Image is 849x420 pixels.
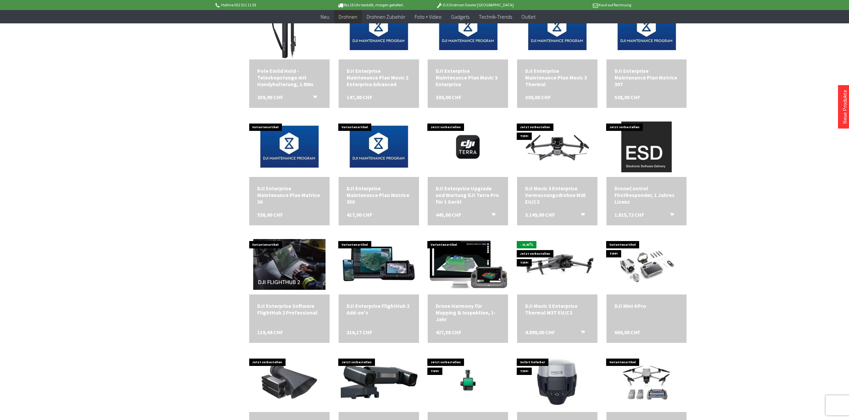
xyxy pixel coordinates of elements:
[428,239,508,290] img: Drone Harmony für Mapping & Inspektion, 1-Jahr
[841,90,848,124] a: Neue Produkte
[517,10,540,24] a: Outlet
[347,94,372,100] span: 147,00 CHF
[339,13,357,20] span: Drohnen
[521,13,535,20] span: Outlet
[525,94,551,100] span: 330,00 CHF
[257,94,283,100] span: 359,90 CHF
[614,302,679,309] a: DJI Mini 4 Pro 669,00 CHF
[609,234,684,294] img: DJI Mini 4 Pro
[662,211,678,220] button: In den Warenkorb
[257,302,322,316] a: DJI Enterprise Software FlightHub 2 Professional 119,44 CHF
[451,13,469,20] span: Gadgets
[525,302,589,316] a: DJI Mavic 3 Enterprise Thermal M3T EU/C2 4.899,00 CHF In den Warenkorb
[525,67,589,87] div: DJI Enterprise Maintenance Plan Mavic 3 Thermal
[316,10,334,24] a: Neu
[436,94,461,100] span: 330,00 CHF
[436,329,461,336] span: 427,58 CHF
[614,185,679,205] a: DroneControl FirstResponder, 1 Jahres Lizenz 1.815,72 CHF In den Warenkorb
[347,67,411,87] div: DJI Enterprise Maintenance Plan Mavic 2 Enterprise Advanced
[527,1,631,9] p: Kauf auf Rechnung
[339,355,419,409] img: CZI - DJI M3 Enterprise - Serie GL 10 Gimbal Spotlight
[339,117,419,177] img: DJI Enterprise Maintenance Plan Matrice 350
[305,94,321,102] button: In den Warenkorb
[614,67,679,87] a: DJI Enterprise Maintenance Plan Matrice 30T 538,00 CHF
[367,13,405,20] span: Drohnen Zubehör
[321,13,329,20] span: Neu
[525,211,555,218] span: 3.149,00 CHF
[347,302,411,316] a: DJI Enterprise FlightHub 2 Add-on's 316,17 CHF
[347,211,372,218] span: 417,00 CHF
[527,352,587,412] img: REACH RS3 von Emlid - GNSS-Empfänger mit Neigungssensor
[436,211,461,218] span: 445,00 CHF
[436,302,500,323] div: Drone Harmony für Mapping & Inspektion, 1-Jahr
[606,122,687,172] img: DroneControl FirstResponder, 1 Jahres Lizenz
[347,329,372,336] span: 316,17 CHF
[614,185,679,205] div: DroneControl FirstResponder, 1 Jahres Lizenz
[215,1,319,9] p: Hotline 032 511 11 03
[334,10,362,24] a: Drohnen
[525,302,589,316] div: DJI Mavic 3 Enterprise Thermal M3T EU/C2
[428,359,508,405] img: DJI Zenmuse L2
[573,329,589,338] button: In den Warenkorb
[257,67,322,87] a: Pole Emlid Hold - Teleskopstange mit Handyhalterung, 1.80m 359,90 CHF In den Warenkorb
[257,185,322,205] a: DJI Enterprise Maintenance Plan Matrice 30 538,00 CHF
[249,117,329,177] img: DJI Enterprise Maintenance Plan Matrice 30
[483,211,499,220] button: In den Warenkorb
[347,185,411,205] a: DJI Enterprise Maintenance Plan Matrice 350 417,00 CHF
[436,67,500,87] a: DJI Enterprise Maintenance Plan Mavic 3 Enterprise 330,00 CHF
[257,329,283,336] span: 119,44 CHF
[436,185,500,205] a: DJI Enterprise Upgrade und Wartung DJI Terra Pro für 1 Gerät 445,00 CHF In den Warenkorb
[347,302,411,316] div: DJI Enterprise FlightHub 2 Add-on's
[479,13,512,20] span: Technik-Trends
[257,211,283,218] span: 538,00 CHF
[257,67,322,87] div: Pole Emlid Hold - Teleskopstange mit Handyhalterung, 1.80m
[614,67,679,87] div: DJI Enterprise Maintenance Plan Matrice 30T
[614,302,679,309] div: DJI Mini 4 Pro
[573,211,589,220] button: In den Warenkorb
[249,239,330,290] img: DJI Enterprise Software FlightHub 2 Professional
[436,67,500,87] div: DJI Enterprise Maintenance Plan Mavic 3 Enterprise
[339,239,419,290] img: DJI Enterprise FlightHub 2 Add-on's
[446,10,474,24] a: Gadgets
[319,1,423,9] p: Bis 16 Uhr bestellt, morgen geliefert.
[249,353,330,411] img: CZI - DJI M30 Serie Lautsprecher und Scheinwerfer LP12
[614,94,640,100] span: 538,00 CHF
[525,185,589,205] div: DJI Mavic 3 Enterprise Vermessungsdrohne M3E EU/C2
[525,185,589,205] a: DJI Mavic 3 Enterprise Vermessungsdrohne M3E EU/C2 3.149,00 CHF In den Warenkorb
[517,239,597,290] img: DJI Mavic 3 Enterprise Thermal M3T EU/C2
[474,10,517,24] a: Technik-Trends
[525,67,589,87] a: DJI Enterprise Maintenance Plan Mavic 3 Thermal 330,00 CHF
[362,10,410,24] a: Drohnen Zubehör
[436,185,500,205] div: DJI Enterprise Upgrade und Wartung DJI Terra Pro für 1 Gerät
[517,124,597,170] img: DJI Mavic 3E
[415,13,442,20] span: Foto + Video
[614,211,644,218] span: 1.815,72 CHF
[347,185,411,205] div: DJI Enterprise Maintenance Plan Matrice 350
[436,302,500,323] a: Drone Harmony für Mapping & Inspektion, 1-Jahr 427,58 CHF
[257,185,322,205] div: DJI Enterprise Maintenance Plan Matrice 30
[614,329,640,336] span: 669,00 CHF
[423,1,527,9] p: DJI Drohnen Dealer [GEOGRAPHIC_DATA]
[410,10,446,24] a: Foto + Video
[347,67,411,87] a: DJI Enterprise Maintenance Plan Mavic 2 Enterprise Advanced 147,00 CHF
[616,352,677,412] img: DJI Air 3
[428,122,508,172] img: DJI Enterprise Upgrade und Wartung DJI Terra Pro für 1 Gerät
[257,302,322,316] div: DJI Enterprise Software FlightHub 2 Professional
[525,329,555,336] span: 4.899,00 CHF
